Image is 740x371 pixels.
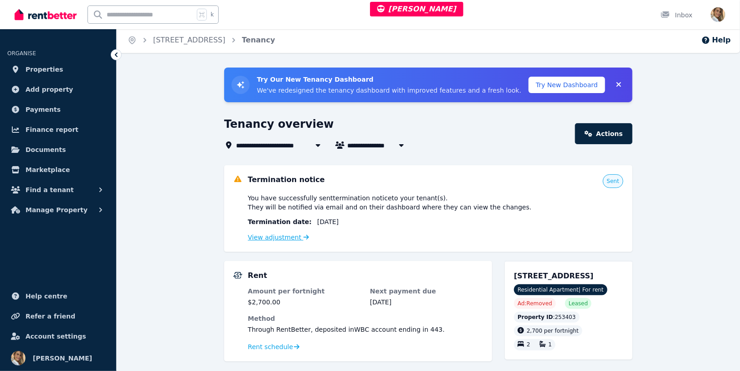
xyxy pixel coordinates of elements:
span: Through RentBetter , deposited in WBC account ending in 443 . [248,326,445,333]
img: Jodie Cartmer [711,7,725,22]
a: Documents [7,141,109,159]
button: Try New Dashboard [529,77,605,93]
span: Property ID [518,314,553,321]
span: Ad: Removed [518,300,552,307]
span: Termination date : [248,217,312,226]
img: Jodie Cartmer [11,351,26,366]
h1: Tenancy overview [224,117,334,131]
nav: Breadcrumb [117,27,286,53]
dt: Method [248,314,483,323]
h5: Termination notice [248,174,325,185]
span: [DATE] [317,217,339,226]
span: Refer a friend [26,311,75,322]
span: Find a tenant [26,184,74,195]
a: Tenancy [242,36,275,44]
span: Marketplace [26,164,70,175]
button: Manage Property [7,201,109,219]
span: Leased [569,300,588,307]
span: k [211,11,214,18]
a: Account settings [7,327,109,345]
a: Finance report [7,120,109,139]
a: Payments [7,100,109,119]
a: [STREET_ADDRESS] [153,36,226,44]
span: You have successfully sent termination notice to your tenant(s) . They will be notified via email... [248,193,532,212]
span: Add property [26,84,73,95]
button: Find a tenant [7,181,109,199]
a: Refer a friend [7,307,109,325]
span: Residential Apartment | For rent [514,284,607,295]
dt: Amount per fortnight [248,287,361,296]
a: Help centre [7,287,109,305]
h5: Rent [248,270,267,281]
span: Sent [607,178,619,185]
div: Inbox [661,10,693,20]
div: : 253403 [514,312,580,323]
span: 1 [549,342,552,348]
a: Actions [575,123,632,144]
span: ORGANISE [7,50,36,57]
span: [PERSON_NAME] [377,5,456,13]
span: Documents [26,144,66,155]
span: Finance report [26,124,78,135]
span: Help centre [26,291,67,302]
span: 2 [527,342,530,348]
a: Properties [7,60,109,78]
span: 2,700 per fortnight [527,328,579,334]
span: Rent schedule [248,342,293,351]
a: Marketplace [7,161,109,179]
dt: Next payment due [370,287,483,296]
dd: [DATE] [370,298,483,307]
p: We've redesigned the tenancy dashboard with improved features and a fresh look. [257,86,521,95]
span: Manage Property [26,204,87,215]
a: View adjustment [248,234,309,241]
button: Collapse banner [612,78,625,92]
button: Help [701,35,731,46]
span: Payments [26,104,61,115]
a: Rent schedule [248,342,300,351]
span: Account settings [26,331,86,342]
div: Try New Tenancy Dashboard [224,68,632,102]
span: Properties [26,64,63,75]
dd: $2,700.00 [248,298,361,307]
span: [STREET_ADDRESS] [514,272,594,280]
h3: Try Our New Tenancy Dashboard [257,75,521,84]
a: Add property [7,80,109,99]
span: [PERSON_NAME] [33,353,92,364]
img: Rental Payments [233,272,242,279]
img: RentBetter [15,8,77,21]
